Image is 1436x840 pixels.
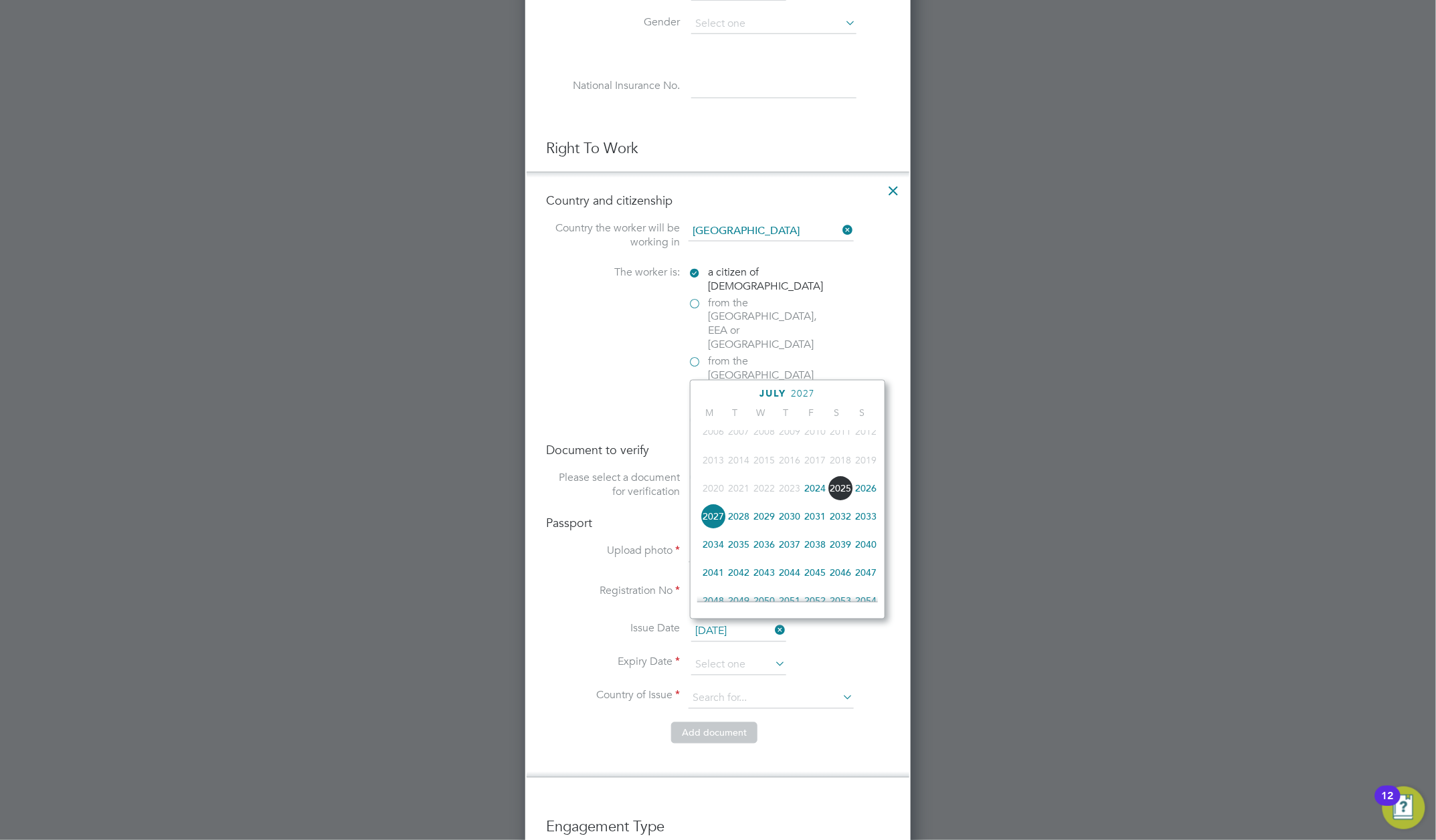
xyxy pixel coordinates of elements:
h3: Right To Work [547,139,889,159]
span: 2041 [701,560,726,585]
span: S [850,407,875,419]
input: Search for... [689,689,854,709]
span: 2008 [751,419,777,444]
span: T [723,407,748,419]
span: 2047 [853,560,879,585]
button: Open Resource Center, 12 new notifications [1382,786,1425,829]
span: 2043 [751,560,777,585]
label: Issue Date [547,622,681,636]
div: Passport [689,471,889,486]
span: 2048 [701,588,726,613]
span: 2028 [726,504,751,529]
h4: Country and citizenship [547,193,889,208]
input: Search for... [689,221,854,241]
span: 2024 [802,476,828,501]
span: W [748,407,774,419]
span: 2027 [791,388,815,399]
span: 2021 [726,476,751,501]
label: Country the worker will be working in [547,221,681,249]
span: 2042 [726,560,751,585]
span: 2012 [853,419,879,444]
h4: Document to verify [547,443,889,458]
h4: Passport [547,516,889,531]
span: 2032 [828,504,853,529]
span: 2029 [751,504,777,529]
span: 2040 [853,532,879,557]
span: 2054 [853,588,879,613]
span: 2038 [802,532,828,557]
label: Upload photo [547,544,681,558]
span: 2020 [701,476,726,501]
label: Gender [547,15,681,29]
span: 2046 [828,560,853,585]
span: 2051 [777,588,802,613]
span: 2015 [751,447,777,473]
span: 2053 [828,588,853,613]
span: 2049 [726,588,751,613]
span: M [697,407,723,419]
span: July [759,388,786,399]
label: Country of Issue [547,689,681,703]
span: 2013 [701,447,726,473]
span: 2035 [726,532,751,557]
span: a citizen of [DEMOGRAPHIC_DATA] [709,266,824,294]
span: 2044 [777,560,802,585]
span: 2037 [777,532,802,557]
span: from the [GEOGRAPHIC_DATA], EEA or [GEOGRAPHIC_DATA] [709,296,822,352]
span: 2006 [701,419,726,444]
span: 2017 [802,447,828,473]
label: Expiry Date [547,655,681,669]
label: The worker is: [547,266,681,280]
span: 2039 [828,532,853,557]
span: 2018 [828,447,853,473]
span: 2026 [853,476,879,501]
span: 2052 [802,588,828,613]
span: 2025 [828,476,853,501]
span: 2009 [777,419,802,444]
span: 2027 [701,504,726,529]
label: National Insurance No. [547,79,681,93]
span: T [774,407,799,419]
input: Select one [691,655,786,675]
span: 2019 [853,447,879,473]
h3: Engagement Type [547,805,889,837]
div: Birth Certificate [689,486,889,500]
span: 2031 [802,504,828,529]
span: F [799,407,824,419]
input: Select one [691,14,857,34]
span: 2045 [802,560,828,585]
label: Registration No [547,585,681,599]
span: 2050 [751,588,777,613]
label: Please select a document for verification [547,471,681,500]
span: 2030 [777,504,802,529]
span: 2036 [751,532,777,557]
span: 2010 [802,419,828,444]
span: 2011 [828,419,853,444]
input: Select one [691,622,786,642]
span: from the [GEOGRAPHIC_DATA] or the [GEOGRAPHIC_DATA] [709,354,822,410]
span: 2022 [751,476,777,501]
span: 2034 [701,532,726,557]
span: 2007 [726,419,751,444]
span: 2016 [777,447,802,473]
button: Add document [671,722,757,744]
span: 2023 [777,476,802,501]
span: 2033 [853,504,879,529]
div: 12 [1382,796,1394,813]
span: 2014 [726,447,751,473]
span: S [824,407,850,419]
